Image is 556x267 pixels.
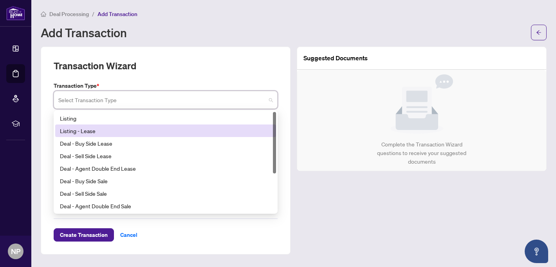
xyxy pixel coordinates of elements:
img: Null State Icon [390,74,453,134]
div: Deal - Sell Side Lease [60,152,271,160]
h2: Transaction Wizard [54,60,136,72]
div: Complete the Transaction Wizard questions to receive your suggested documents [369,140,475,166]
div: Listing [55,112,276,124]
div: Deal - Agent Double End Lease [60,164,271,173]
article: Suggested Documents [303,53,368,63]
img: logo [6,6,25,20]
span: Deal Processing [49,11,89,18]
div: Listing [60,114,271,123]
div: Listing - Lease [60,126,271,135]
h1: Add Transaction [41,26,127,39]
span: Create Transaction [60,229,108,241]
div: Deal - Agent Double End Lease [55,162,276,175]
div: Deal - Sell Side Sale [60,189,271,198]
button: Create Transaction [54,228,114,242]
li: / [92,9,94,18]
button: Cancel [114,228,144,242]
div: Deal - Buy Side Lease [55,137,276,150]
span: Cancel [120,229,137,241]
span: NP [11,246,20,257]
div: Deal - Sell Side Sale [55,187,276,200]
label: Transaction Type [54,81,278,90]
span: arrow-left [536,30,542,35]
div: Deal - Agent Double End Sale [60,202,271,210]
div: Deal - Buy Side Sale [60,177,271,185]
div: Deal - Buy Side Lease [60,139,271,148]
span: home [41,11,46,17]
div: Listing - Lease [55,124,276,137]
span: Add Transaction [97,11,137,18]
div: Deal - Buy Side Sale [55,175,276,187]
div: Deal - Sell Side Lease [55,150,276,162]
button: Open asap [525,240,548,263]
div: Deal - Agent Double End Sale [55,200,276,212]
